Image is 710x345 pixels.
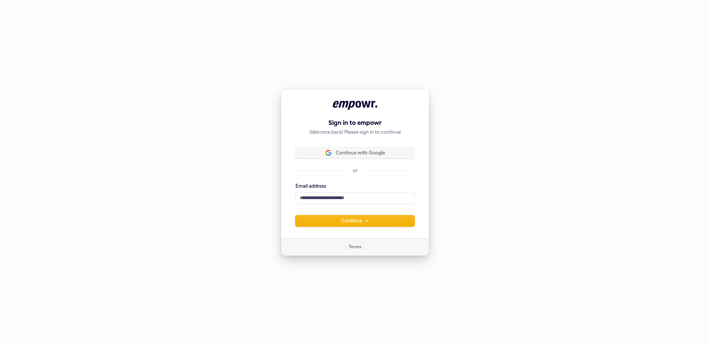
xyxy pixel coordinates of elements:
span: Continue with Google [336,150,385,156]
h1: Sign in to empowr [295,119,415,127]
span: Continue [341,218,369,224]
img: empowr [333,101,377,110]
button: Continue [295,215,415,226]
img: Sign in with Google [325,150,331,156]
button: Sign in with GoogleContinue with Google [295,147,415,158]
p: Welcome back! Please sign in to continue [295,129,415,136]
p: or [353,167,358,174]
a: Terms [349,244,361,250]
label: Email address [295,183,326,189]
